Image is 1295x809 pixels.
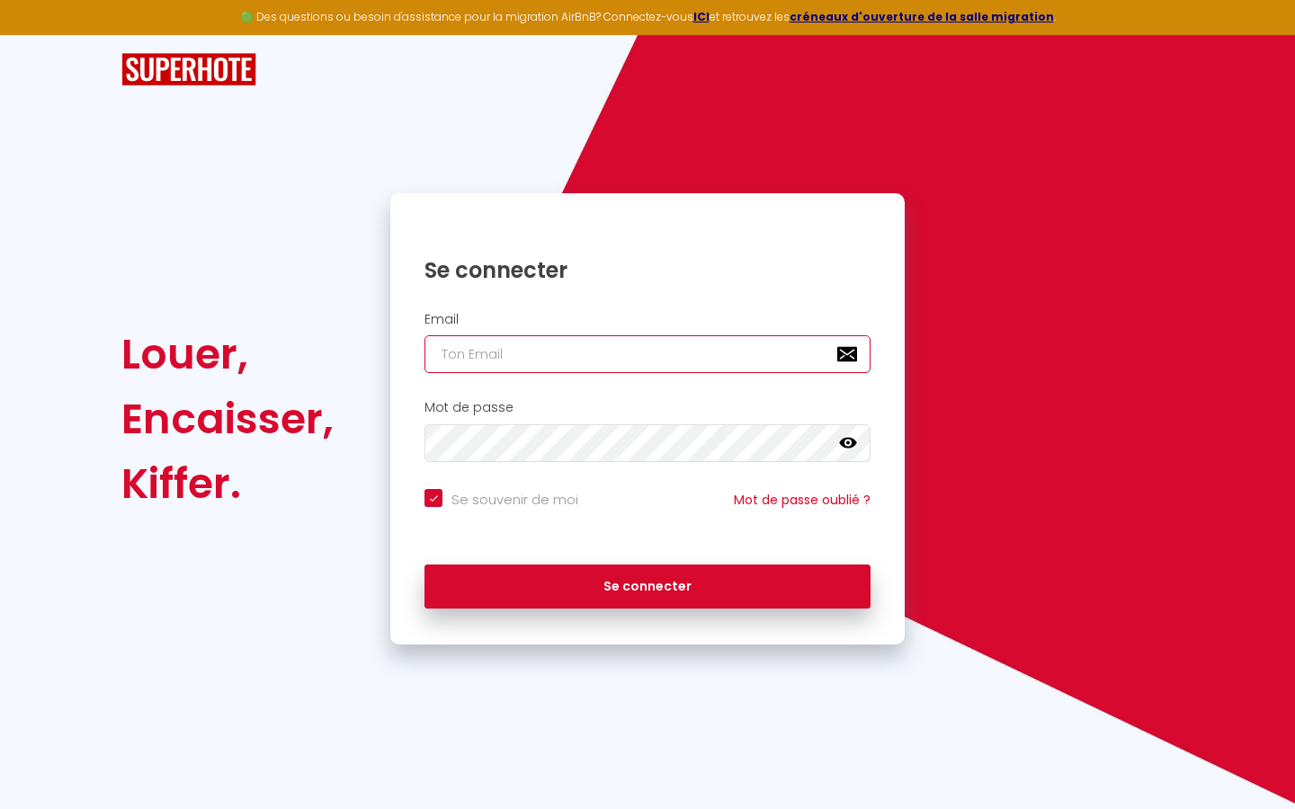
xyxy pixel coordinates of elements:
[424,335,871,373] input: Ton Email
[693,9,710,24] a: ICI
[424,400,871,415] h2: Mot de passe
[121,53,256,86] img: SuperHote logo
[121,322,334,387] div: Louer,
[121,451,334,516] div: Kiffer.
[734,491,871,509] a: Mot de passe oublié ?
[14,7,68,61] button: Ouvrir le widget de chat LiveChat
[790,9,1054,24] a: créneaux d'ouverture de la salle migration
[121,387,334,451] div: Encaisser,
[424,565,871,609] button: Se connecter
[424,256,871,284] h1: Se connecter
[424,312,871,327] h2: Email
